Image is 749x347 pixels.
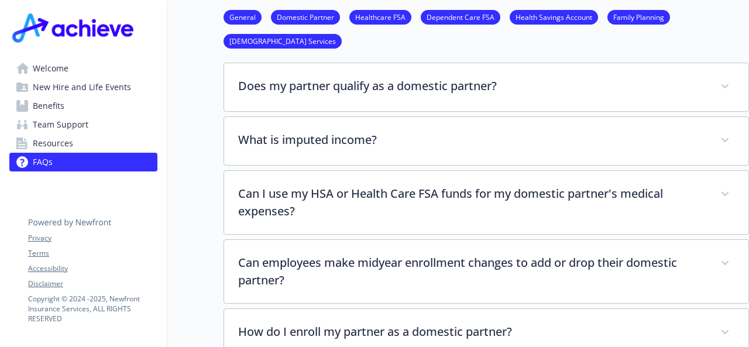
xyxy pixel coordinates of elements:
[224,117,748,165] div: What is imputed income?
[33,78,131,97] span: New Hire and Life Events
[271,11,340,22] a: Domestic Partner
[28,279,157,289] a: Disclaimer
[510,11,598,22] a: Health Savings Account
[224,240,748,303] div: Can employees make midyear enrollment changes to add or drop their domestic partner?
[238,323,706,341] p: How do I enroll my partner as a domestic partner?
[33,115,88,134] span: Team Support
[9,97,157,115] a: Benefits
[33,134,73,153] span: Resources
[349,11,411,22] a: Healthcare FSA
[224,11,262,22] a: General
[9,78,157,97] a: New Hire and Life Events
[28,263,157,274] a: Accessibility
[9,134,157,153] a: Resources
[28,248,157,259] a: Terms
[421,11,500,22] a: Dependent Care FSA
[28,233,157,243] a: Privacy
[238,254,706,289] p: Can employees make midyear enrollment changes to add or drop their domestic partner?
[238,185,706,220] p: Can I use my HSA or Health Care FSA funds for my domestic partner's medical expenses?
[224,35,342,46] a: [DEMOGRAPHIC_DATA] Services
[33,97,64,115] span: Benefits
[9,115,157,134] a: Team Support
[33,59,68,78] span: Welcome
[224,63,748,111] div: Does my partner qualify as a domestic partner?
[238,131,706,149] p: What is imputed income?
[607,11,670,22] a: Family Planning
[238,77,706,95] p: Does my partner qualify as a domestic partner?
[224,171,748,234] div: Can I use my HSA or Health Care FSA funds for my domestic partner's medical expenses?
[28,294,157,324] p: Copyright © 2024 - 2025 , Newfront Insurance Services, ALL RIGHTS RESERVED
[33,153,53,171] span: FAQs
[9,59,157,78] a: Welcome
[9,153,157,171] a: FAQs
